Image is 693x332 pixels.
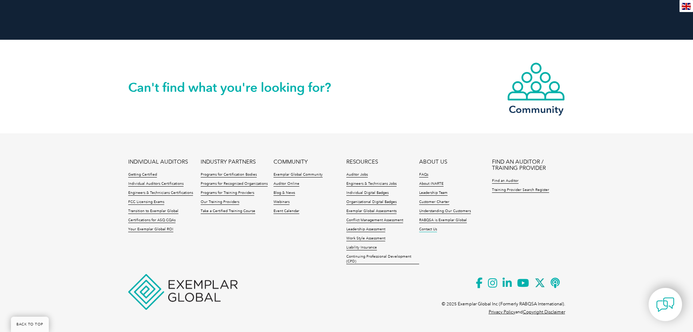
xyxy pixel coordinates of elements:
[273,181,299,187] a: Auditor Online
[128,274,237,310] img: Exemplar Global
[273,172,323,177] a: Exemplar Global Community
[201,191,254,196] a: Programs for Training Providers
[201,172,257,177] a: Programs for Certification Bodies
[128,209,178,214] a: Transition to Exemplar Global
[11,317,49,332] a: BACK TO TOP
[489,308,565,316] p: and
[492,159,565,171] a: FIND AN AUDITOR / TRAINING PROVIDER
[419,218,467,223] a: RABQSA is Exemplar Global
[201,200,239,205] a: Our Training Providers
[273,191,295,196] a: Blog & News
[273,209,299,214] a: Event Calendar
[489,309,515,315] a: Privacy Policy
[346,181,397,187] a: Engineers & Technicians Jobs
[346,236,385,241] a: Work Style Assessment
[128,218,176,223] a: Certifications for ASQ CQAs
[128,200,164,205] a: FCC Licensing Exams
[419,159,447,165] a: ABOUT US
[507,62,565,101] img: icon-community.webp
[492,179,519,184] a: Find an Auditor
[273,200,290,205] a: Webinars
[419,181,444,187] a: About iNARTE
[201,159,256,165] a: INDUSTRY PARTNERS
[346,200,397,205] a: Organizational Digital Badges
[346,254,419,264] a: Continuing Professional Development (CPD)
[346,159,378,165] a: RESOURCES
[346,172,368,177] a: Auditor Jobs
[419,172,428,177] a: FAQs
[273,159,308,165] a: COMMUNITY
[419,200,449,205] a: Customer Charter
[656,296,674,314] img: contact-chat.png
[346,191,389,196] a: Individual Digital Badges
[346,245,377,250] a: Liability Insurance
[201,209,255,214] a: Take a Certified Training Course
[523,309,565,315] a: Copyright Disclaimer
[419,209,471,214] a: Understanding Our Customers
[507,62,565,114] a: Community
[346,209,397,214] a: Exemplar Global Assessments
[128,191,193,196] a: Engineers & Technicians Certifications
[346,218,403,223] a: Conflict Management Assessment
[442,300,565,308] p: © 2025 Exemplar Global Inc (Formerly RABQSA International).
[419,191,448,196] a: Leadership Team
[128,181,184,187] a: Individual Auditors Certifications
[128,172,157,177] a: Getting Certified
[201,181,268,187] a: Programs for Recognized Organizations
[492,188,549,193] a: Training Provider Search Register
[128,82,347,93] h2: Can't find what you're looking for?
[507,105,565,114] h3: Community
[128,159,188,165] a: INDIVIDUAL AUDITORS
[346,227,385,232] a: Leadership Assessment
[682,3,691,10] img: en
[128,227,173,232] a: Your Exemplar Global ROI
[419,227,437,232] a: Contact Us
